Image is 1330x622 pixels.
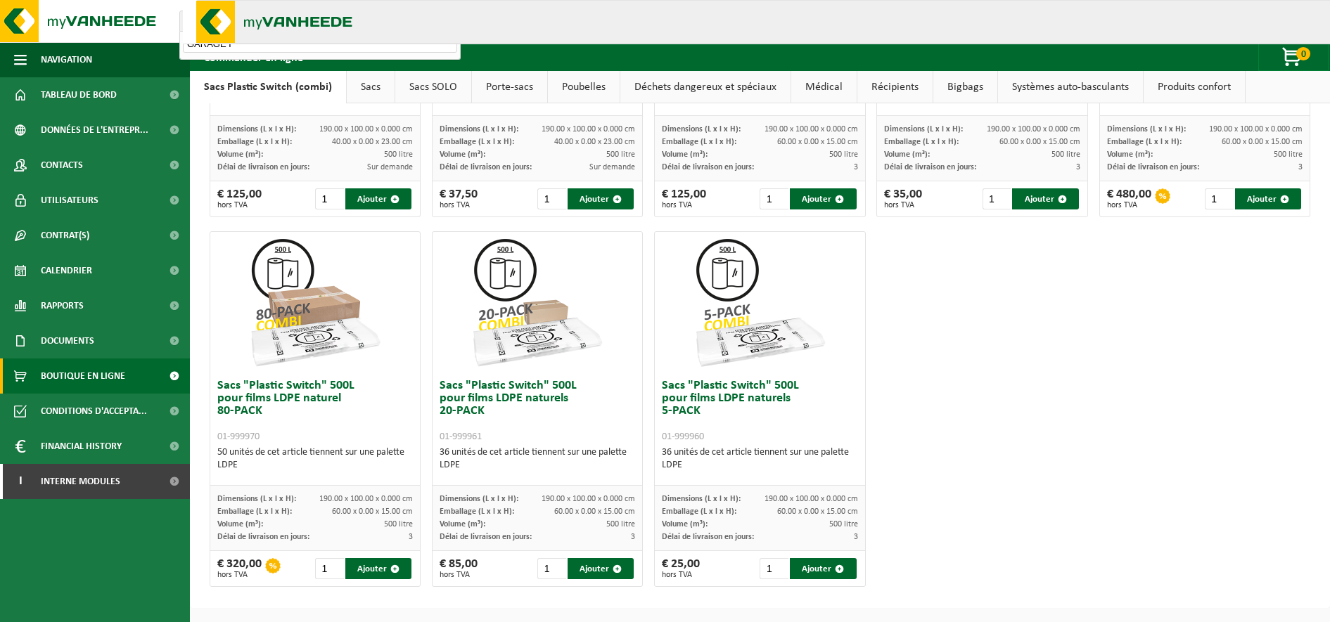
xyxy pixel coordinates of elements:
[1274,150,1303,159] span: 500 litre
[440,495,518,503] span: Dimensions (L x l x H):
[384,520,413,529] span: 500 litre
[554,507,635,516] span: 60.00 x 0.00 x 15.00 cm
[662,520,708,529] span: Volume (m³):
[41,323,94,358] span: Documents
[440,558,478,579] div: € 85,00
[829,150,858,159] span: 500 litre
[1107,138,1182,146] span: Emballage (L x l x H):
[41,358,125,394] span: Boutique en ligne
[1235,188,1301,209] button: Ajouter
[332,138,413,146] span: 40.00 x 0.00 x 23.00 cm
[790,188,856,209] button: Ajouter
[179,11,461,32] button: 10-986100 - MJB - MAISON [PERSON_NAME] - LA CHAPELLE D'ARMENTIERES
[662,125,741,134] span: Dimensions (L x l x H):
[1107,163,1199,171] span: Délai de livraison en jours:
[554,138,635,146] span: 40.00 x 0.00 x 23.00 cm
[884,150,930,159] span: Volume (m³):
[440,163,532,171] span: Délai de livraison en jours:
[217,150,263,159] span: Volume (m³):
[217,201,262,209] span: hors TVA
[568,558,634,579] button: Ajouter
[662,432,704,442] span: 01-999960
[315,558,344,579] input: 1
[777,138,858,146] span: 60.00 x 0.00 x 15.00 cm
[987,125,1080,134] span: 190.00 x 100.00 x 0.000 cm
[41,464,120,499] span: Interne modules
[1107,201,1151,209] span: hors TVA
[1107,150,1153,159] span: Volume (m³):
[41,148,83,183] span: Contacts
[542,495,635,503] span: 190.00 x 100.00 x 0.000 cm
[857,71,933,103] a: Récipients
[467,232,608,372] img: 01-999961
[440,459,635,472] div: LDPE
[760,188,788,209] input: 1
[217,507,292,516] span: Emballage (L x l x H):
[41,218,89,253] span: Contrat(s)
[662,495,741,503] span: Dimensions (L x l x H):
[662,533,754,541] span: Délai de livraison en jours:
[409,533,413,541] span: 3
[196,1,365,43] img: myVanheede
[440,432,482,442] span: 01-999961
[217,432,260,442] span: 01-999970
[537,558,566,579] input: 1
[347,71,395,103] a: Sacs
[765,495,858,503] span: 190.00 x 100.00 x 0.000 cm
[662,138,736,146] span: Emballage (L x l x H):
[217,459,413,472] div: LDPE
[662,380,857,443] h3: Sacs "Plastic Switch" 500L pour films LDPE naturels 5-PACK
[41,394,147,429] span: Conditions d'accepta...
[998,71,1143,103] a: Systèmes auto-basculants
[1222,138,1303,146] span: 60.00 x 0.00 x 15.00 cm
[884,163,976,171] span: Délai de livraison en jours:
[1107,188,1151,209] div: € 480,00
[367,163,413,171] span: Sur demande
[1205,188,1234,209] input: 1
[760,558,788,579] input: 1
[440,507,514,516] span: Emballage (L x l x H):
[689,232,830,372] img: 01-999960
[548,71,620,103] a: Poubelles
[395,71,471,103] a: Sacs SOLO
[217,138,292,146] span: Emballage (L x l x H):
[440,520,485,529] span: Volume (m³):
[1107,125,1186,134] span: Dimensions (L x l x H):
[662,507,736,516] span: Emballage (L x l x H):
[542,125,635,134] span: 190.00 x 100.00 x 0.000 cm
[440,571,478,579] span: hors TVA
[829,520,858,529] span: 500 litre
[440,533,532,541] span: Délai de livraison en jours:
[440,188,478,209] div: € 37,50
[217,125,296,134] span: Dimensions (L x l x H):
[999,138,1080,146] span: 60.00 x 0.00 x 15.00 cm
[440,201,478,209] span: hors TVA
[41,42,92,77] span: Navigation
[537,188,566,209] input: 1
[662,188,706,209] div: € 125,00
[332,507,413,516] span: 60.00 x 0.00 x 15.00 cm
[217,571,262,579] span: hors TVA
[777,507,858,516] span: 60.00 x 0.00 x 15.00 cm
[190,71,346,103] a: Sacs Plastic Switch (combi)
[14,464,27,499] span: I
[440,125,518,134] span: Dimensions (L x l x H):
[1258,43,1329,71] button: 0
[440,446,635,472] div: 36 unités de cet article tiennent sur une palette
[1296,47,1310,60] span: 0
[217,533,309,541] span: Délai de livraison en jours:
[41,77,117,112] span: Tableau de bord
[1051,150,1080,159] span: 500 litre
[606,150,635,159] span: 500 litre
[606,520,635,529] span: 500 litre
[620,71,791,103] a: Déchets dangereux et spéciaux
[790,558,856,579] button: Ajouter
[662,446,857,472] div: 36 unités de cet article tiennent sur une palette
[1144,71,1245,103] a: Produits confort
[662,163,754,171] span: Délai de livraison en jours:
[662,201,706,209] span: hors TVA
[1076,163,1080,171] span: 3
[662,571,700,579] span: hors TVA
[217,163,309,171] span: Délai de livraison en jours:
[884,138,959,146] span: Emballage (L x l x H):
